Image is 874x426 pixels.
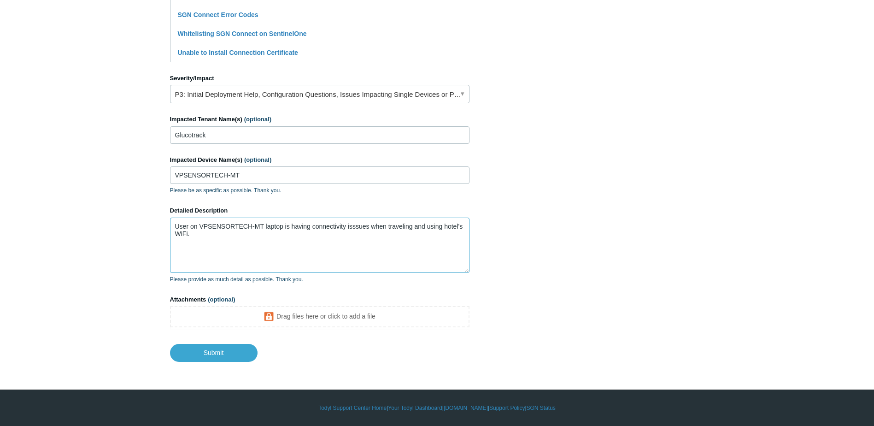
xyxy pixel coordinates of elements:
a: Support Policy [489,404,525,412]
span: (optional) [208,296,235,303]
label: Attachments [170,295,469,304]
a: SGN Status [527,404,556,412]
p: Please be as specific as possible. Thank you. [170,186,469,195]
div: | | | | [170,404,704,412]
a: Whitelisting SGN Connect on SentinelOne [178,30,307,37]
label: Severity/Impact [170,74,469,83]
label: Detailed Description [170,206,469,215]
a: Todyl Support Center Home [318,404,387,412]
label: Impacted Tenant Name(s) [170,115,469,124]
p: Please provide as much detail as possible. Thank you. [170,275,469,284]
input: Submit [170,344,258,361]
span: (optional) [244,116,271,123]
label: Impacted Device Name(s) [170,155,469,165]
a: Unable to Install Connection Certificate [178,49,298,56]
a: [DOMAIN_NAME] [444,404,488,412]
span: (optional) [244,156,271,163]
a: P3: Initial Deployment Help, Configuration Questions, Issues Impacting Single Devices or Past Out... [170,85,469,103]
a: SGN Connect Error Codes [178,11,258,18]
a: Your Todyl Dashboard [388,404,442,412]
